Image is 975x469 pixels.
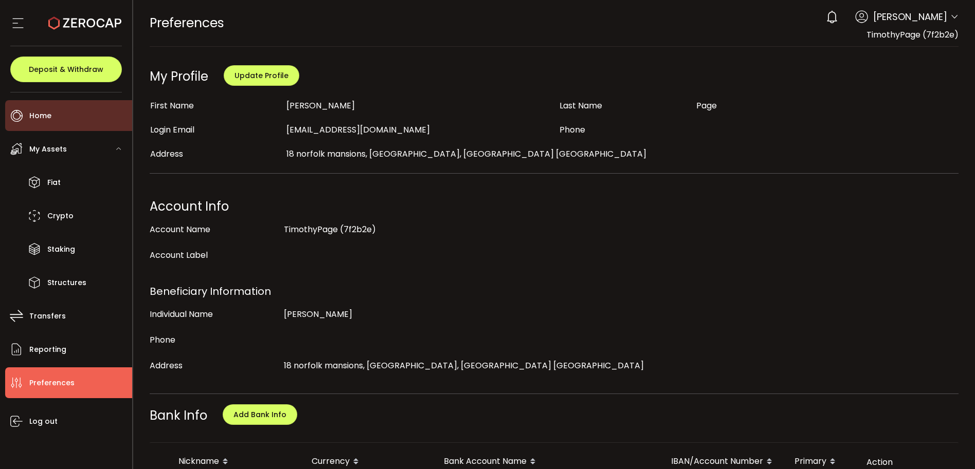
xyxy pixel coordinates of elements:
[150,68,208,85] div: My Profile
[284,360,644,371] span: 18 norfolk mansions, [GEOGRAPHIC_DATA], [GEOGRAPHIC_DATA] [GEOGRAPHIC_DATA]
[224,65,299,86] button: Update Profile
[150,281,959,302] div: Beneficiary Information
[150,245,279,266] div: Account Label
[150,304,279,325] div: Individual Name
[858,456,956,468] div: Action
[29,66,103,73] span: Deposit & Withdraw
[150,196,959,217] div: Account Info
[284,308,352,320] span: [PERSON_NAME]
[150,14,224,32] span: Preferences
[286,100,355,111] span: [PERSON_NAME]
[29,108,51,123] span: Home
[29,142,67,157] span: My Assets
[233,409,286,420] span: Add Bank Info
[150,407,207,424] span: Bank Info
[559,100,602,111] span: Last Name
[286,148,646,160] span: 18 norfolk mansions, [GEOGRAPHIC_DATA], [GEOGRAPHIC_DATA] [GEOGRAPHIC_DATA]
[29,309,66,324] span: Transfers
[150,355,279,376] div: Address
[284,223,376,235] span: TimothyPage (7f2b2e)
[29,376,75,390] span: Preferences
[47,175,61,190] span: Fiat
[29,414,58,429] span: Log out
[47,209,74,223] span: Crypto
[150,124,194,136] span: Login Email
[234,70,288,81] span: Update Profile
[150,100,194,111] span: First Name
[150,219,279,240] div: Account Name
[696,100,717,111] span: Page
[47,242,75,257] span: Staking
[10,57,122,82] button: Deposit & Withdraw
[223,404,297,425] button: Add Bank Info
[150,330,279,350] div: Phone
[47,275,86,290] span: Structures
[286,124,430,136] span: [EMAIL_ADDRESS][DOMAIN_NAME]
[150,148,183,160] span: Address
[924,420,975,469] iframe: Chat Widget
[866,29,959,41] span: TimothyPage (7f2b2e)
[559,124,585,136] span: Phone
[29,342,66,357] span: Reporting
[873,10,947,24] span: [PERSON_NAME]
